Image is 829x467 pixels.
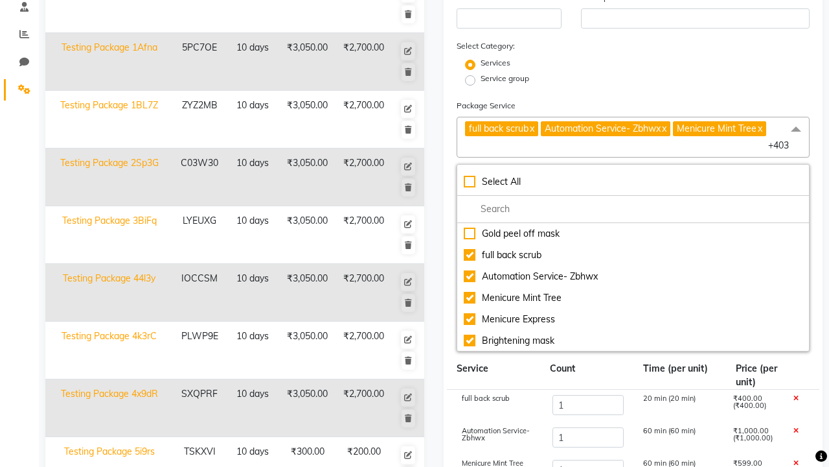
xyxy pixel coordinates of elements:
td: ₹3,050.00 [279,149,335,206]
td: ₹3,050.00 [279,379,335,437]
div: Automation Service- Zbhwx [464,270,802,283]
div: Price (per unit) [726,362,788,389]
td: ₹3,050.00 [279,33,335,91]
div: 60 min (60 min) [633,427,724,449]
td: 10 days [226,322,279,379]
label: Select Category: [457,40,515,52]
td: ₹3,050.00 [279,264,335,322]
span: Menicure Mint Tree [677,123,756,134]
td: ₹2,700.00 [335,322,392,379]
td: ZYZ2MB [173,91,226,149]
div: ₹1,000.00 (₹1,000.00) [723,427,784,449]
label: Package Service [457,100,516,112]
input: multiselect-search [464,202,802,216]
td: Testing Package 2Sp3G [45,149,173,206]
td: ₹3,050.00 [279,206,335,264]
div: full back scrub [464,248,802,262]
span: full back scrub [462,394,510,403]
div: Count [540,362,633,389]
div: Gold peel off mask [464,227,802,241]
td: 10 days [226,379,279,437]
td: Testing Package 4x9dR [45,379,173,437]
div: Brightening mask [464,334,802,348]
td: ₹2,700.00 [335,33,392,91]
td: Testing Package 3BiFq [45,206,173,264]
td: ₹3,050.00 [279,91,335,149]
td: LYEUXG [173,206,226,264]
a: x [756,123,762,134]
td: 10 days [226,264,279,322]
td: C03W30 [173,149,226,206]
label: Service group [481,73,529,84]
td: SXQPRF [173,379,226,437]
td: 5PC7OE [173,33,226,91]
td: Testing Package 1Afna [45,33,173,91]
td: IOCCSM [173,264,226,322]
td: ₹2,700.00 [335,91,392,149]
label: Services [481,57,510,69]
a: x [661,123,666,134]
div: Menicure Mint Tree [464,291,802,305]
td: 10 days [226,91,279,149]
div: ₹400.00 (₹400.00) [723,395,784,417]
span: Automation Service- Zbhwx [462,426,530,442]
div: Menicure Express [464,313,802,326]
span: Automation Service- Zbhwx [545,123,661,134]
td: Testing Package 4k3rC [45,322,173,379]
div: Service [447,362,540,389]
td: Testing Package 44l3y [45,264,173,322]
td: 10 days [226,33,279,91]
td: ₹2,700.00 [335,149,392,206]
td: ₹2,700.00 [335,379,392,437]
td: 10 days [226,206,279,264]
a: x [528,123,534,134]
div: 20 min (20 min) [633,395,724,417]
td: ₹2,700.00 [335,264,392,322]
td: ₹3,050.00 [279,322,335,379]
span: full back scrub [469,123,528,134]
td: ₹2,700.00 [335,206,392,264]
td: PLWP9E [173,322,226,379]
span: +403 [768,139,799,151]
div: Time (per unit) [633,362,727,389]
td: 10 days [226,149,279,206]
td: Testing Package 1BL7Z [45,91,173,149]
div: Select All [464,175,802,189]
